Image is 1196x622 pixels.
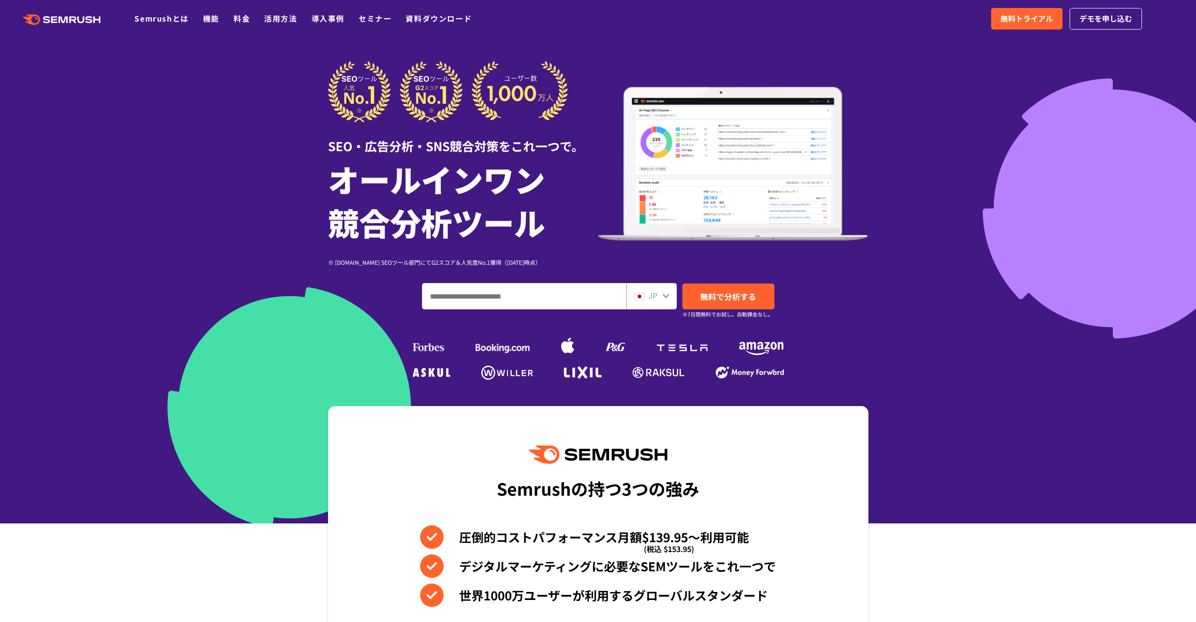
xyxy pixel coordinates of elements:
[682,310,773,319] small: ※7日間無料でお試し。自動課金なし。
[529,445,667,464] img: Semrush
[649,290,657,301] span: JP
[203,13,219,24] a: 機能
[406,13,472,24] a: 資料ダウンロード
[328,258,598,267] div: ※ [DOMAIN_NAME] SEOツール部門にてG2スコア＆人気度No.1獲得（[DATE]時点）
[420,554,776,578] li: デジタルマーケティングに必要なSEMツールをこれ一つで
[422,284,626,309] input: ドメイン、キーワードまたはURLを入力してください
[312,13,344,24] a: 導入事例
[1079,13,1132,25] span: デモを申し込む
[682,284,774,309] a: 無料で分析する
[1070,8,1142,30] a: デモを申し込む
[420,584,776,607] li: 世界1000万ユーザーが利用するグローバルスタンダード
[497,471,699,506] div: Semrushの持つ3つの強み
[359,13,391,24] a: セミナー
[264,13,297,24] a: 活用方法
[328,123,598,155] div: SEO・広告分析・SNS競合対策をこれ一つで。
[328,157,598,244] h1: オールインワン 競合分析ツール
[644,537,694,561] span: (税込 $153.95)
[991,8,1063,30] a: 無料トライアル
[420,525,776,549] li: 圧倒的コストパフォーマンス月額$139.95〜利用可能
[134,13,188,24] a: Semrushとは
[1001,13,1053,25] span: 無料トライアル
[234,13,250,24] a: 料金
[700,291,756,302] span: 無料で分析する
